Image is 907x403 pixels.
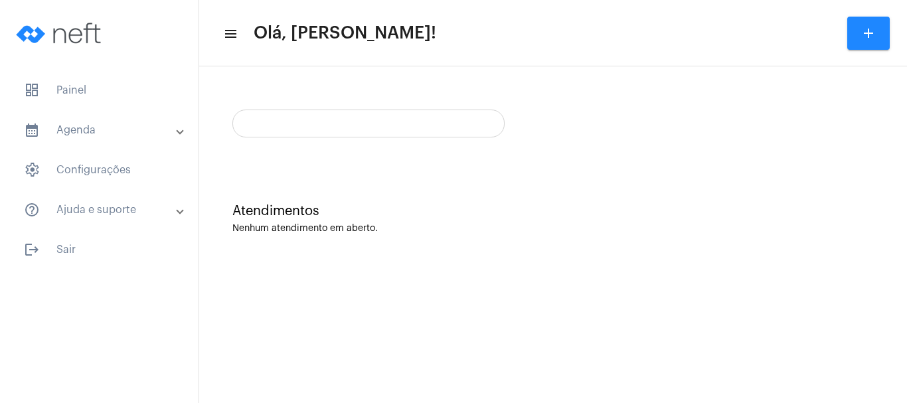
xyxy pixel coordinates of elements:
[861,25,876,41] mat-icon: add
[24,202,40,218] mat-icon: sidenav icon
[24,122,177,138] mat-panel-title: Agenda
[24,82,40,98] span: sidenav icon
[232,204,874,218] div: Atendimentos
[11,7,110,60] img: logo-neft-novo-2.png
[24,242,40,258] mat-icon: sidenav icon
[232,224,874,234] div: Nenhum atendimento em aberto.
[24,162,40,178] span: sidenav icon
[8,114,199,146] mat-expansion-panel-header: sidenav iconAgenda
[223,26,236,42] mat-icon: sidenav icon
[24,122,40,138] mat-icon: sidenav icon
[13,154,185,186] span: Configurações
[13,74,185,106] span: Painel
[254,23,436,44] span: Olá, [PERSON_NAME]!
[13,234,185,266] span: Sair
[8,194,199,226] mat-expansion-panel-header: sidenav iconAjuda e suporte
[24,202,177,218] mat-panel-title: Ajuda e suporte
